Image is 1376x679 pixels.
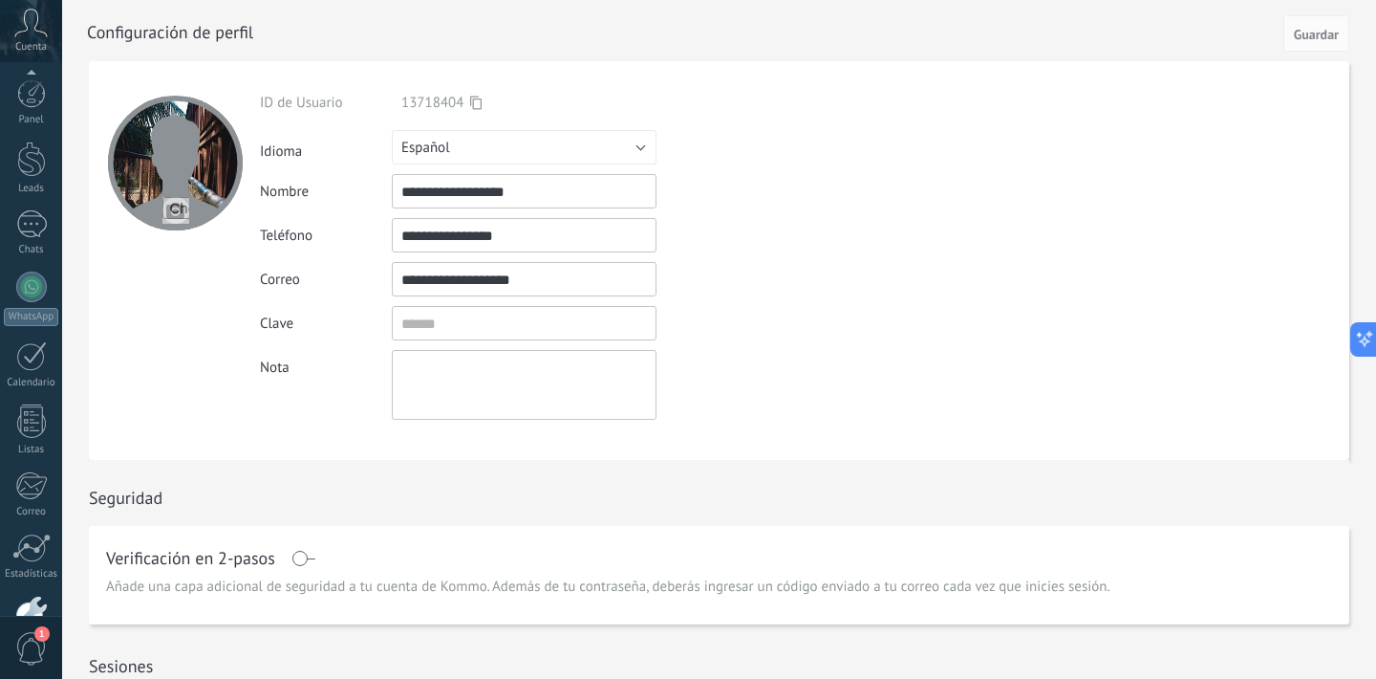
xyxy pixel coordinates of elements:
[4,114,59,126] div: Panel
[15,41,47,54] span: Cuenta
[34,626,50,642] span: 1
[4,444,59,456] div: Listas
[4,244,59,256] div: Chats
[4,308,58,326] div: WhatsApp
[4,506,59,518] div: Correo
[4,568,59,580] div: Estadísticas
[4,377,59,389] div: Calendario
[4,183,59,195] div: Leads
